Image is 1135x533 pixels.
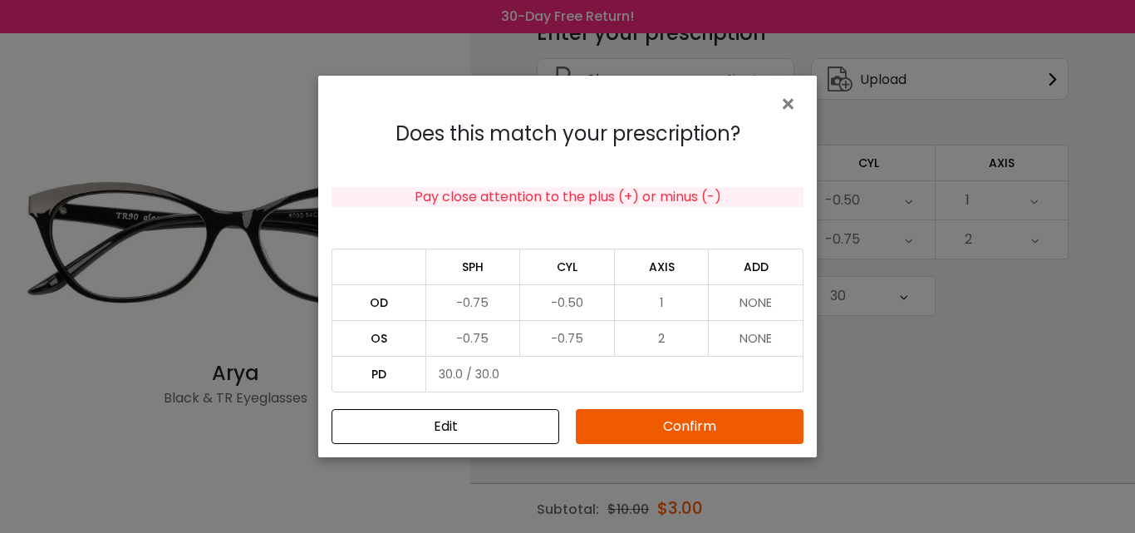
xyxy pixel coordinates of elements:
[615,320,710,356] td: 2
[520,320,615,356] td: -0.75
[709,320,803,356] td: NONE
[520,249,615,284] td: CYL
[576,409,803,444] button: Confirm
[332,187,803,207] div: Pay close attention to the plus (+) or minus (-)
[709,284,803,320] td: NONE
[779,86,803,122] span: ×
[709,249,803,284] td: ADD
[615,284,710,320] td: 1
[615,249,710,284] td: AXIS
[332,409,559,444] button: Close
[520,284,615,320] td: -0.50
[426,356,803,392] td: 30.0 / 30.0
[332,122,803,146] h4: Does this match your prescription?
[779,89,803,117] button: Close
